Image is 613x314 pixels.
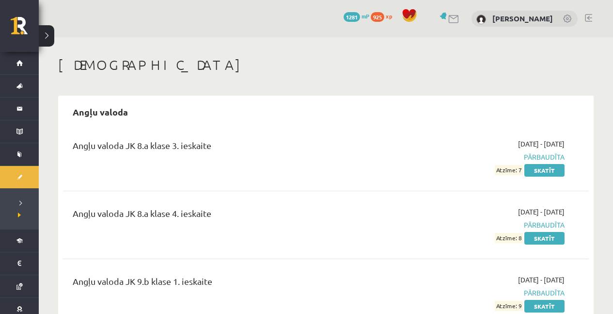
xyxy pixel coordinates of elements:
[495,233,523,243] span: Atzīme: 8
[63,100,138,123] h2: Angļu valoda
[476,15,486,24] img: Daniela Estere Smoroģina
[410,288,565,298] span: Pārbaudīta
[73,139,396,157] div: Angļu valoda JK 8.a klase 3. ieskaite
[73,207,396,225] div: Angļu valoda JK 8.a klase 4. ieskaite
[73,275,396,293] div: Angļu valoda JK 9.b klase 1. ieskaite
[495,301,523,311] span: Atzīme: 9
[495,165,523,175] span: Atzīme: 7
[524,232,565,245] a: Skatīt
[492,14,553,23] a: [PERSON_NAME]
[518,207,565,217] span: [DATE] - [DATE]
[371,12,384,22] span: 925
[410,152,565,162] span: Pārbaudīta
[344,12,360,22] span: 1281
[344,12,369,20] a: 1281 mP
[362,12,369,20] span: mP
[518,275,565,285] span: [DATE] - [DATE]
[386,12,392,20] span: xp
[524,164,565,177] a: Skatīt
[410,220,565,230] span: Pārbaudīta
[11,17,39,41] a: Rīgas 1. Tālmācības vidusskola
[58,57,594,73] h1: [DEMOGRAPHIC_DATA]
[371,12,397,20] a: 925 xp
[518,139,565,149] span: [DATE] - [DATE]
[524,300,565,313] a: Skatīt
